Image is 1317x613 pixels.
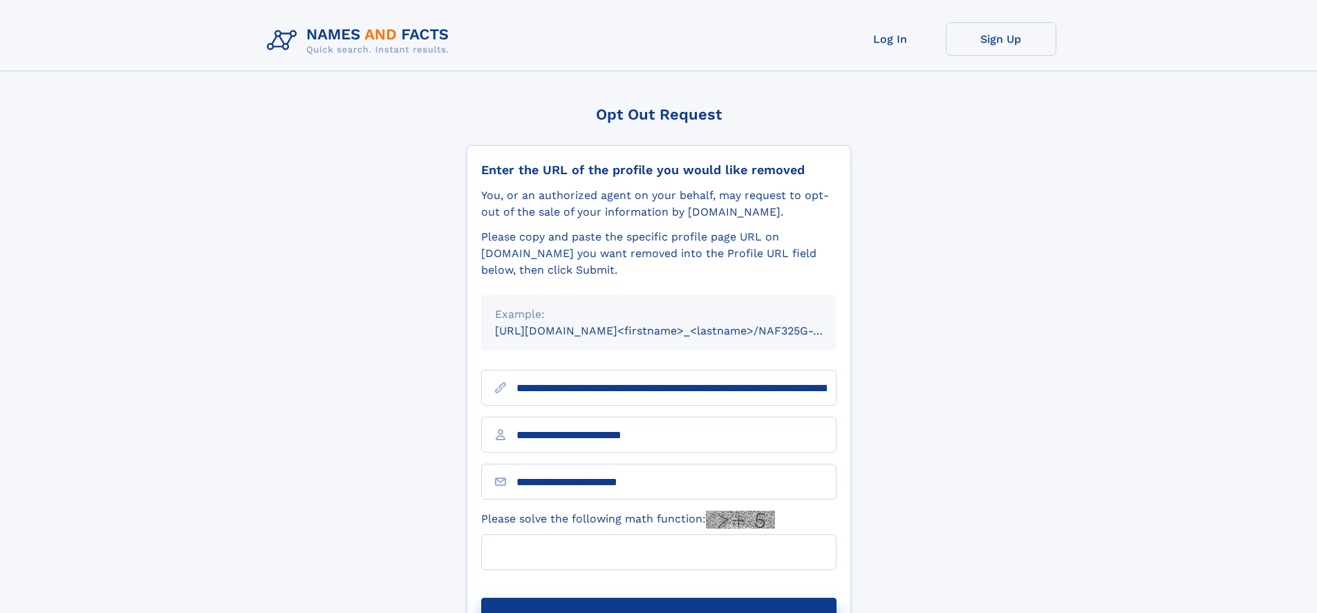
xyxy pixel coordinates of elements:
div: Opt Out Request [467,106,851,123]
a: Sign Up [946,22,1056,56]
label: Please solve the following math function: [481,511,775,529]
div: You, or an authorized agent on your behalf, may request to opt-out of the sale of your informatio... [481,187,837,220]
a: Log In [835,22,946,56]
img: Logo Names and Facts [261,22,460,59]
small: [URL][DOMAIN_NAME]<firstname>_<lastname>/NAF325G-xxxxxxxx [495,324,863,337]
div: Example: [495,306,823,323]
div: Enter the URL of the profile you would like removed [481,162,837,178]
div: Please copy and paste the specific profile page URL on [DOMAIN_NAME] you want removed into the Pr... [481,229,837,279]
